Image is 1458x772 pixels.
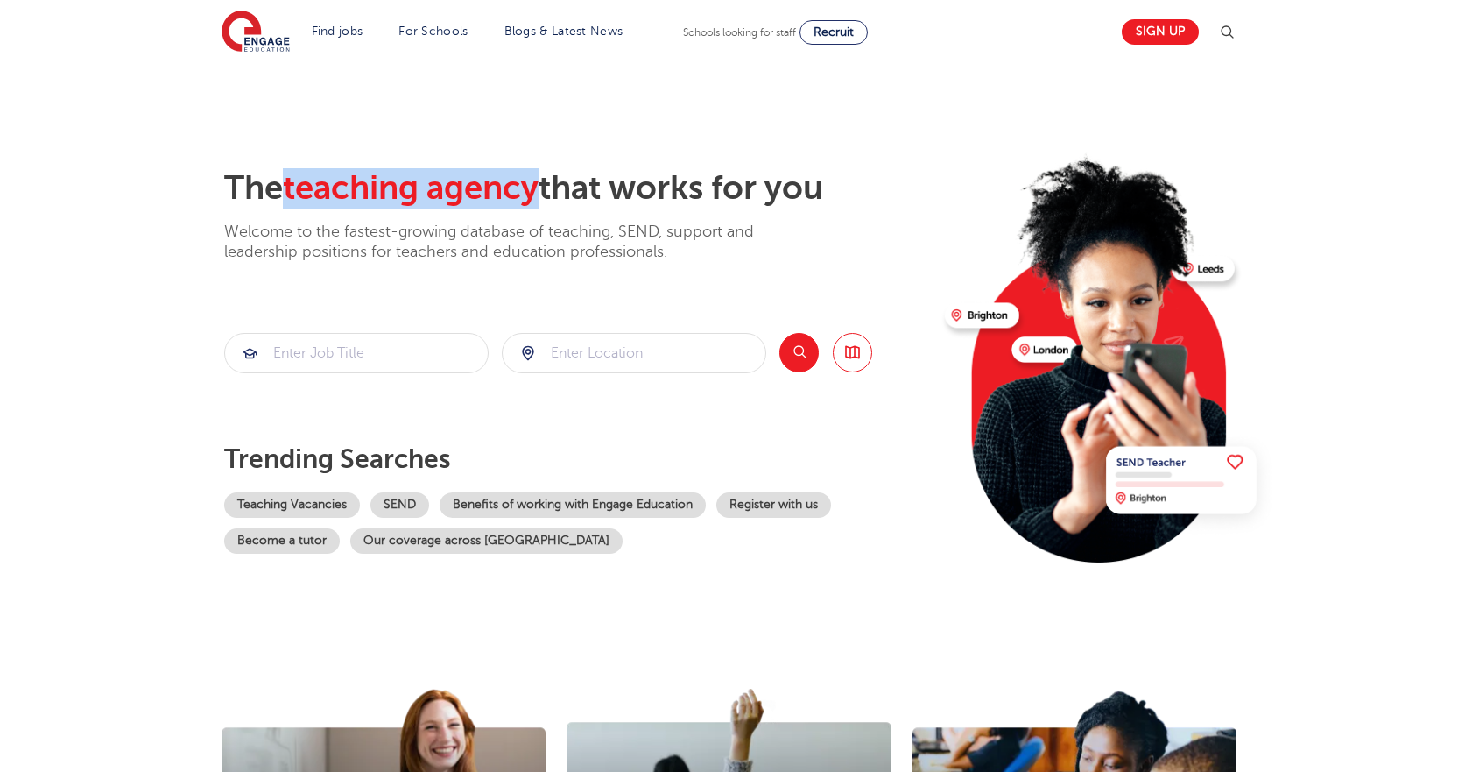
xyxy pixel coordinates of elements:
[224,222,802,263] p: Welcome to the fastest-growing database of teaching, SEND, support and leadership positions for t...
[283,169,539,207] span: teaching agency
[370,492,429,518] a: SEND
[814,25,854,39] span: Recruit
[504,25,623,38] a: Blogs & Latest News
[224,168,931,209] h2: The that works for you
[222,11,290,54] img: Engage Education
[716,492,831,518] a: Register with us
[225,334,488,372] input: Submit
[224,492,360,518] a: Teaching Vacancies
[1122,19,1199,45] a: Sign up
[224,333,489,373] div: Submit
[312,25,363,38] a: Find jobs
[224,443,931,475] p: Trending searches
[350,528,623,554] a: Our coverage across [GEOGRAPHIC_DATA]
[503,334,765,372] input: Submit
[779,333,819,372] button: Search
[224,528,340,554] a: Become a tutor
[502,333,766,373] div: Submit
[440,492,706,518] a: Benefits of working with Engage Education
[683,26,796,39] span: Schools looking for staff
[398,25,468,38] a: For Schools
[799,20,868,45] a: Recruit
